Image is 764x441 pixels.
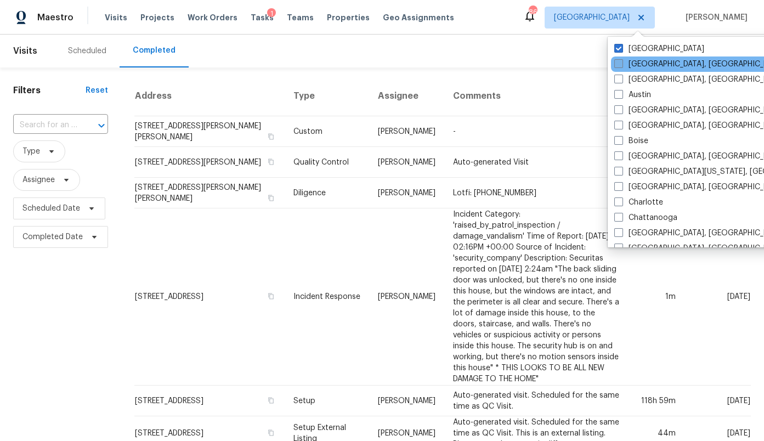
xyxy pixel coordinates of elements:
[327,12,370,23] span: Properties
[614,89,651,100] label: Austin
[369,178,444,208] td: [PERSON_NAME]
[614,212,677,223] label: Chattanooga
[684,208,751,386] td: [DATE]
[266,157,276,167] button: Copy Address
[134,76,285,116] th: Address
[285,178,369,208] td: Diligence
[614,197,663,208] label: Charlotte
[13,117,77,134] input: Search for an address...
[614,135,648,146] label: Boise
[134,208,285,386] td: [STREET_ADDRESS]
[285,208,369,386] td: Incident Response
[251,14,274,21] span: Tasks
[134,116,285,147] td: [STREET_ADDRESS][PERSON_NAME][PERSON_NAME]
[267,8,276,19] div: 1
[22,146,40,157] span: Type
[285,116,369,147] td: Custom
[188,12,237,23] span: Work Orders
[134,178,285,208] td: [STREET_ADDRESS][PERSON_NAME][PERSON_NAME]
[369,76,444,116] th: Assignee
[629,386,684,416] td: 118h 59m
[287,12,314,23] span: Teams
[22,231,83,242] span: Completed Date
[68,46,106,56] div: Scheduled
[266,428,276,438] button: Copy Address
[383,12,454,23] span: Geo Assignments
[134,386,285,416] td: [STREET_ADDRESS]
[94,118,109,133] button: Open
[369,386,444,416] td: [PERSON_NAME]
[22,203,80,214] span: Scheduled Date
[13,39,37,63] span: Visits
[629,208,684,386] td: 1m
[614,43,704,54] label: [GEOGRAPHIC_DATA]
[444,76,629,116] th: Comments
[134,147,285,178] td: [STREET_ADDRESS][PERSON_NAME]
[444,178,629,208] td: Lotfi: [PHONE_NUMBER]
[105,12,127,23] span: Visits
[681,12,748,23] span: [PERSON_NAME]
[285,147,369,178] td: Quality Control
[37,12,73,23] span: Maestro
[554,12,630,23] span: [GEOGRAPHIC_DATA]
[266,291,276,301] button: Copy Address
[444,208,629,386] td: Incident Category: 'raised_by_patrol_inspection / damage_vandalism' Time of Report: [DATE] 02:16P...
[22,174,55,185] span: Assignee
[684,386,751,416] td: [DATE]
[529,7,536,18] div: 86
[369,116,444,147] td: [PERSON_NAME]
[140,12,174,23] span: Projects
[285,76,369,116] th: Type
[13,85,86,96] h1: Filters
[444,116,629,147] td: -
[285,386,369,416] td: Setup
[133,45,176,56] div: Completed
[444,147,629,178] td: Auto-generated Visit
[266,395,276,405] button: Copy Address
[266,132,276,142] button: Copy Address
[369,208,444,386] td: [PERSON_NAME]
[444,386,629,416] td: Auto-generated visit. Scheduled for the same time as QC Visit.
[369,147,444,178] td: [PERSON_NAME]
[86,85,108,96] div: Reset
[266,193,276,203] button: Copy Address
